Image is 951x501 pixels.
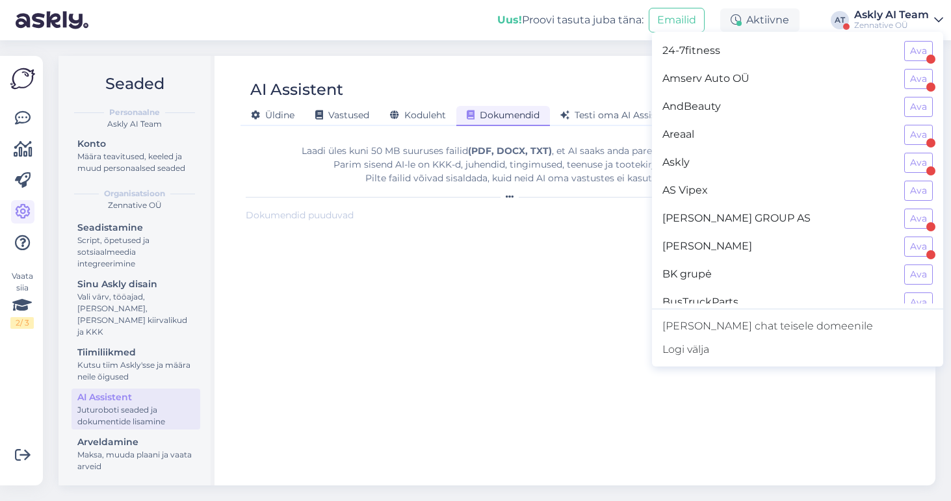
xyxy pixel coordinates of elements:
[10,270,34,329] div: Vaata siia
[662,153,894,173] span: Askly
[77,235,194,270] div: Script, õpetused ja sotsiaalmeedia integreerimine
[662,264,894,285] span: BK grupė
[77,435,194,449] div: Arveldamine
[560,109,675,121] span: Testi oma AI Assistent
[77,151,194,174] div: Määra teavitused, keeled ja muud personaalsed seaded
[77,291,194,338] div: Vali värv, tööajad, [PERSON_NAME], [PERSON_NAME] kiirvalikud ja KKK
[77,346,194,359] div: Tiimiliikmed
[904,181,933,201] button: Ava
[72,135,200,176] a: KontoMäära teavitused, keeled ja muud personaalsed seaded
[69,199,200,211] div: Zennative OÜ
[315,109,369,121] span: Vastused
[904,153,933,173] button: Ava
[831,11,849,29] div: AT
[104,188,165,199] b: Organisatsioon
[77,404,194,428] div: Juturoboti seaded ja dokumentide lisamine
[652,338,943,361] div: Logi välja
[904,292,933,313] button: Ava
[662,97,894,117] span: AndBeauty
[72,433,200,474] a: ArveldamineMaksa, muuda plaani ja vaata arveid
[720,8,800,32] div: Aktiivne
[246,144,779,185] div: Laadi üles kuni 50 MB suuruses failid , et AI saaks anda paremaid vastuseid. Parim sisend AI-le o...
[662,125,894,145] span: Areaal
[390,109,446,121] span: Koduleht
[497,12,644,28] div: Proovi tasuta juba täna:
[904,209,933,229] button: Ava
[77,391,194,404] div: AI Assistent
[72,389,200,430] a: AI AssistentJuturoboti seaded ja dokumentide lisamine
[904,264,933,285] button: Ava
[904,41,933,61] button: Ava
[468,145,552,157] b: (PDF, DOCX, TXT)
[77,221,194,235] div: Seadistamine
[69,71,200,96] h2: Seaded
[904,237,933,257] button: Ava
[662,41,894,61] span: 24-7fitness
[854,10,929,20] div: Askly AI Team
[72,276,200,340] a: Sinu Askly disainVali värv, tööajad, [PERSON_NAME], [PERSON_NAME] kiirvalikud ja KKK
[662,209,894,229] span: [PERSON_NAME] GROUP AS
[77,359,194,383] div: Kutsu tiim Askly'sse ja määra neile õigused
[904,125,933,145] button: Ava
[77,277,194,291] div: Sinu Askly disain
[904,97,933,117] button: Ava
[246,209,779,222] div: Dokumendid puuduvad
[904,69,933,89] button: Ava
[467,109,540,121] span: Dokumendid
[662,237,894,257] span: [PERSON_NAME]
[72,219,200,272] a: SeadistamineScript, õpetused ja sotsiaalmeedia integreerimine
[109,107,160,118] b: Personaalne
[854,10,943,31] a: Askly AI TeamZennative OÜ
[649,8,705,32] button: Emailid
[77,137,194,151] div: Konto
[69,118,200,130] div: Askly AI Team
[251,109,294,121] span: Üldine
[652,315,943,338] a: [PERSON_NAME] chat teisele domeenile
[662,181,894,201] span: AS Vipex
[10,66,35,91] img: Askly Logo
[854,20,929,31] div: Zennative OÜ
[77,449,194,472] div: Maksa, muuda plaani ja vaata arveid
[250,77,343,102] div: AI Assistent
[662,69,894,89] span: Amserv Auto OÜ
[72,344,200,385] a: TiimiliikmedKutsu tiim Askly'sse ja määra neile õigused
[662,292,894,313] span: BusTruckParts
[497,14,522,26] b: Uus!
[10,317,34,329] div: 2 / 3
